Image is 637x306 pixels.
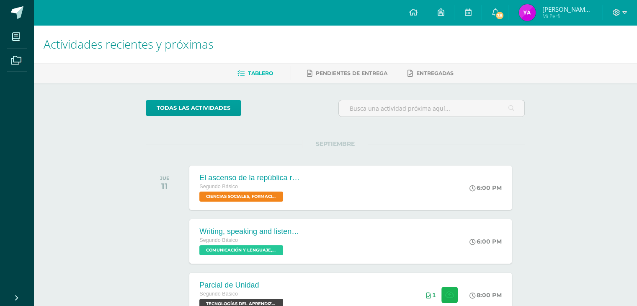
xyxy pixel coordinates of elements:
span: Segundo Básico [199,291,238,297]
div: Writing, speaking and listening. [199,227,300,236]
a: Entregadas [407,67,454,80]
span: Pendientes de entrega [316,70,387,76]
span: Mi Perfil [542,13,592,20]
span: Actividades recientes y próximas [44,36,214,52]
span: 1 [432,292,436,298]
div: El ascenso de la república romana [199,174,300,182]
div: Archivos entregados [426,292,436,298]
div: Parcial de Unidad [199,281,285,290]
span: Segundo Básico [199,184,238,189]
span: SEPTIEMBRE [302,140,368,148]
a: todas las Actividades [146,100,241,116]
div: JUE [160,175,170,181]
span: Entregadas [416,70,454,76]
span: [PERSON_NAME] [PERSON_NAME] [542,5,592,13]
span: Tablero [248,70,273,76]
div: 11 [160,181,170,191]
a: Pendientes de entrega [307,67,387,80]
div: 6:00 PM [469,184,502,192]
img: a6afdc9d00cfefa793b5be9037cb8e16.png [519,4,536,21]
span: COMUNICACIÓN Y LENGUAJE, IDIOMA EXTRANJERO 'Sección A' [199,245,283,255]
div: 6:00 PM [469,238,502,245]
a: Tablero [237,67,273,80]
input: Busca una actividad próxima aquí... [339,100,524,117]
span: 38 [495,11,504,20]
span: Segundo Básico [199,237,238,243]
div: 8:00 PM [469,291,502,299]
span: CIENCIAS SOCIALES, FORMACIÓN CIUDADANA E INTERCULTURALIDAD 'Sección A' [199,192,283,202]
